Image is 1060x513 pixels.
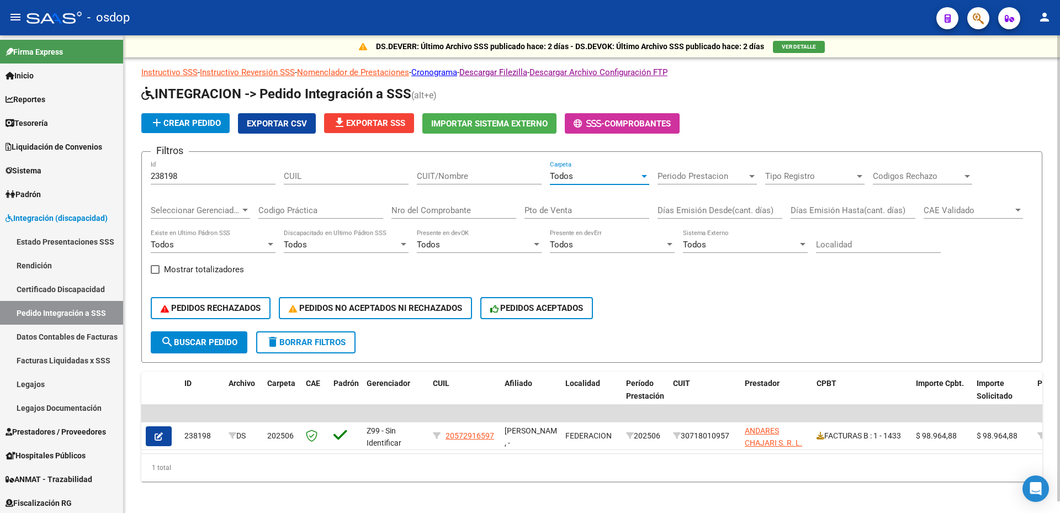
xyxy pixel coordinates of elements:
[505,379,532,388] span: Afiliado
[6,117,48,129] span: Tesorería
[151,331,247,353] button: Buscar Pedido
[490,303,584,313] span: PEDIDOS ACEPTADOS
[184,430,220,442] div: 238198
[229,430,258,442] div: DS
[256,331,356,353] button: Borrar Filtros
[673,430,736,442] div: 30718010957
[977,431,1017,440] span: $ 98.964,88
[626,430,664,442] div: 202506
[622,372,669,420] datatable-header-cell: Período Prestación
[267,431,294,440] span: 202506
[911,372,972,420] datatable-header-cell: Importe Cpbt.
[480,297,593,319] button: PEDIDOS ACEPTADOS
[362,372,428,420] datatable-header-cell: Gerenciador
[164,263,244,276] span: Mostrar totalizadores
[574,119,605,129] span: -
[6,212,108,224] span: Integración (discapacidad)
[411,67,457,77] a: Cronograma
[141,113,230,133] button: Crear Pedido
[333,379,359,388] span: Padrón
[916,379,964,388] span: Importe Cpbt.
[745,426,802,448] span: ANDARES CHAJARI S. R. L.
[141,67,198,77] a: Instructivo SSS
[817,430,907,442] div: FACTURAS B : 1 - 1433
[683,240,706,250] span: Todos
[561,372,622,420] datatable-header-cell: Localidad
[550,240,573,250] span: Todos
[658,171,747,181] span: Periodo Prestacion
[301,372,329,420] datatable-header-cell: CAE
[605,119,671,129] span: Comprobantes
[812,372,911,420] datatable-header-cell: CPBT
[529,67,667,77] a: Descargar Archivo Configuración FTP
[247,119,307,129] span: Exportar CSV
[745,379,780,388] span: Prestador
[200,67,295,77] a: Instructivo Reversión SSS
[550,171,573,181] span: Todos
[289,303,462,313] span: PEDIDOS NO ACEPTADOS NI RECHAZADOS
[916,431,957,440] span: $ 98.964,88
[161,337,237,347] span: Buscar Pedido
[229,379,255,388] span: Archivo
[367,379,410,388] span: Gerenciador
[150,118,221,128] span: Crear Pedido
[817,379,836,388] span: CPBT
[266,335,279,348] mat-icon: delete
[87,6,130,30] span: - osdop
[284,240,307,250] span: Todos
[6,497,72,509] span: Fiscalización RG
[433,379,449,388] span: CUIL
[161,303,261,313] span: PEDIDOS RECHAZADOS
[141,66,1042,78] p: - - - - -
[446,431,494,440] span: 20572916597
[367,426,401,448] span: Z99 - Sin Identificar
[279,297,472,319] button: PEDIDOS NO ACEPTADOS NI RECHAZADOS
[151,240,174,250] span: Todos
[1038,10,1051,24] mat-icon: person
[428,372,500,420] datatable-header-cell: CUIL
[500,372,561,420] datatable-header-cell: Afiliado
[505,426,564,448] span: [PERSON_NAME] , -
[324,113,414,133] button: Exportar SSS
[411,90,437,101] span: (alt+e)
[565,113,680,134] button: -Comprobantes
[773,41,825,53] button: VER DETALLE
[238,113,316,134] button: Exportar CSV
[263,372,301,420] datatable-header-cell: Carpeta
[740,372,812,420] datatable-header-cell: Prestador
[6,426,106,438] span: Prestadores / Proveedores
[6,93,45,105] span: Reportes
[6,165,41,177] span: Sistema
[151,297,271,319] button: PEDIDOS RECHAZADOS
[161,335,174,348] mat-icon: search
[141,454,1042,482] div: 1 total
[151,143,189,158] h3: Filtros
[6,141,102,153] span: Liquidación de Convenios
[6,188,41,200] span: Padrón
[329,372,362,420] datatable-header-cell: Padrón
[266,337,346,347] span: Borrar Filtros
[6,449,86,462] span: Hospitales Públicos
[565,431,612,440] span: FEDERACION
[150,116,163,129] mat-icon: add
[431,119,548,129] span: Importar Sistema Externo
[267,379,295,388] span: Carpeta
[765,171,855,181] span: Tipo Registro
[873,171,962,181] span: Codigos Rechazo
[376,40,764,52] p: DS.DEVERR: Último Archivo SSS publicado hace: 2 días - DS.DEVOK: Último Archivo SSS publicado hac...
[417,240,440,250] span: Todos
[422,113,556,134] button: Importar Sistema Externo
[782,44,816,50] span: VER DETALLE
[1022,475,1049,502] div: Open Intercom Messenger
[972,372,1033,420] datatable-header-cell: Importe Solicitado
[924,205,1013,215] span: CAE Validado
[6,473,92,485] span: ANMAT - Trazabilidad
[459,67,527,77] a: Descargar Filezilla
[306,379,320,388] span: CAE
[297,67,409,77] a: Nomenclador de Prestaciones
[6,70,34,82] span: Inicio
[184,379,192,388] span: ID
[141,86,411,102] span: INTEGRACION -> Pedido Integración a SSS
[180,372,224,420] datatable-header-cell: ID
[6,46,63,58] span: Firma Express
